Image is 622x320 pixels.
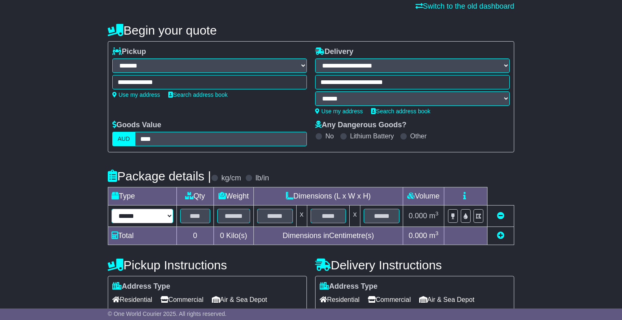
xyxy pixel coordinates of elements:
h4: Begin your quote [108,23,514,37]
label: Other [410,132,427,140]
span: Commercial [160,293,203,306]
a: Use my address [112,91,160,98]
h4: Pickup Instructions [108,258,307,272]
a: Search address book [168,91,227,98]
span: Residential [112,293,152,306]
h4: Package details | [108,169,211,183]
label: No [325,132,334,140]
span: 0.000 [408,231,427,240]
td: Qty [177,187,214,206]
span: Air & Sea Depot [419,293,475,306]
label: Any Dangerous Goods? [315,121,406,130]
span: m [429,212,439,220]
td: x [296,206,307,227]
span: 0 [220,231,224,240]
sup: 3 [435,230,439,236]
td: Dimensions in Centimetre(s) [254,227,403,245]
td: Dimensions (L x W x H) [254,187,403,206]
a: Remove this item [497,212,504,220]
a: Search address book [371,108,430,114]
td: Total [108,227,177,245]
span: 0.000 [408,212,427,220]
label: Address Type [112,282,170,291]
label: lb/in [255,174,269,183]
td: Kilo(s) [214,227,254,245]
a: Add new item [497,231,504,240]
td: Weight [214,187,254,206]
td: Type [108,187,177,206]
a: Switch to the old dashboard [415,2,514,10]
label: Goods Value [112,121,161,130]
h4: Delivery Instructions [315,258,514,272]
td: 0 [177,227,214,245]
span: © One World Courier 2025. All rights reserved. [108,311,227,317]
span: m [429,231,439,240]
label: Address Type [320,282,378,291]
sup: 3 [435,210,439,217]
td: x [350,206,360,227]
a: Use my address [315,108,363,114]
label: kg/cm [221,174,241,183]
span: Residential [320,293,360,306]
label: AUD [112,132,135,146]
span: Air & Sea Depot [212,293,267,306]
label: Lithium Battery [350,132,394,140]
label: Delivery [315,47,353,56]
td: Volume [403,187,444,206]
span: Commercial [368,293,411,306]
label: Pickup [112,47,146,56]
